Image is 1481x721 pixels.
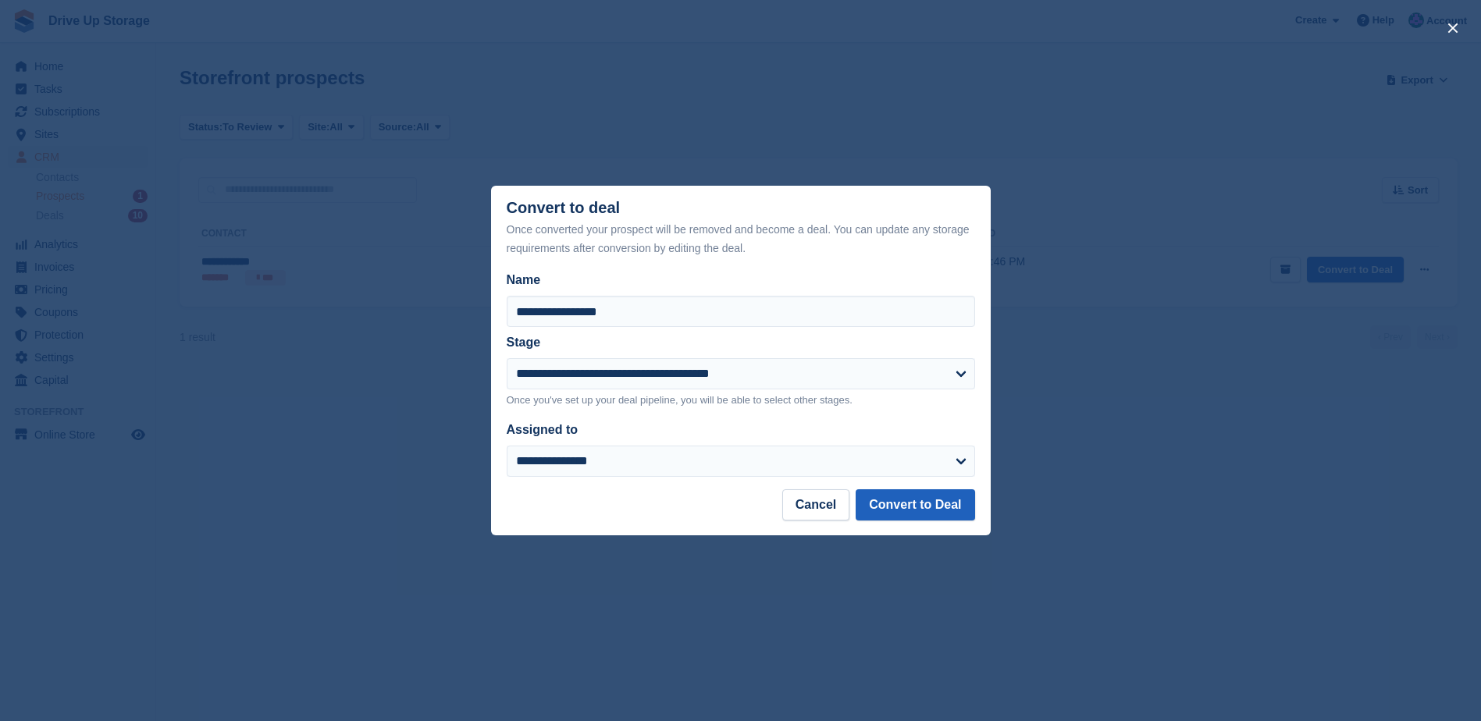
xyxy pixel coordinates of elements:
[1440,16,1465,41] button: close
[507,271,975,289] label: Name
[507,423,579,436] label: Assigned to
[782,489,849,520] button: Cancel
[507,199,975,257] div: Convert to deal
[507,220,975,257] div: Once converted your prospect will be removed and become a deal. You can update any storage requir...
[856,489,974,520] button: Convert to Deal
[507,392,975,408] p: Once you've set up your deal pipeline, you will be able to select other stages.
[507,336,541,349] label: Stage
